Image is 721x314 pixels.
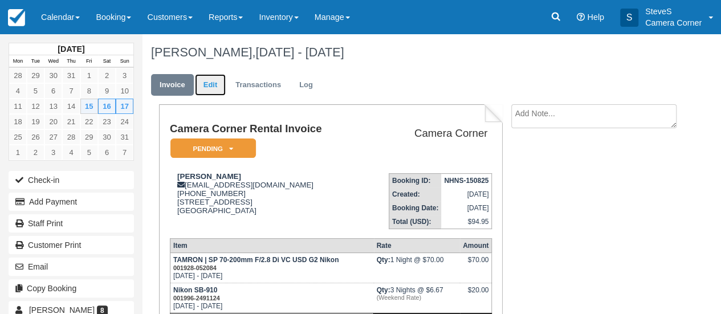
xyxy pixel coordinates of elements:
[173,256,339,272] strong: TAMRON | SP 70-200mm F/2.8 Di VC USD G2 Nikon
[9,171,134,189] button: Check-in
[587,13,604,22] span: Help
[170,239,373,253] th: Item
[577,13,585,21] i: Help
[116,99,133,114] a: 17
[80,114,98,129] a: 22
[291,74,321,96] a: Log
[116,129,133,145] a: 31
[98,145,116,160] a: 6
[460,239,492,253] th: Amount
[9,279,134,297] button: Copy Booking
[170,172,361,229] div: [EMAIL_ADDRESS][DOMAIN_NAME] [PHONE_NUMBER] [STREET_ADDRESS] [GEOGRAPHIC_DATA]
[9,145,27,160] a: 1
[463,286,488,303] div: $20.00
[116,68,133,83] a: 3
[27,114,44,129] a: 19
[9,55,27,68] th: Mon
[377,286,390,294] strong: Qty
[195,74,226,96] a: Edit
[389,174,441,188] th: Booking ID:
[116,55,133,68] th: Sun
[389,215,441,229] th: Total (USD):
[62,83,80,99] a: 7
[98,114,116,129] a: 23
[116,145,133,160] a: 7
[9,68,27,83] a: 28
[441,215,492,229] td: $94.95
[80,83,98,99] a: 8
[9,193,134,211] button: Add Payment
[463,256,488,273] div: $70.00
[62,99,80,114] a: 14
[173,264,217,271] small: 001928-052084
[44,55,62,68] th: Wed
[645,6,702,17] p: SteveS
[98,129,116,145] a: 30
[80,129,98,145] a: 29
[173,286,220,302] strong: Nikon SB-910
[9,129,27,145] a: 25
[170,138,252,159] a: Pending
[80,68,98,83] a: 1
[255,45,344,59] span: [DATE] - [DATE]
[44,129,62,145] a: 27
[116,83,133,99] a: 10
[170,283,373,313] td: [DATE] - [DATE]
[44,83,62,99] a: 6
[9,99,27,114] a: 11
[8,9,25,26] img: checkfront-main-nav-mini-logo.png
[44,145,62,160] a: 3
[444,177,488,185] strong: NHNS-150825
[80,145,98,160] a: 5
[27,129,44,145] a: 26
[227,74,290,96] a: Transactions
[62,114,80,129] a: 21
[44,68,62,83] a: 30
[44,99,62,114] a: 13
[374,253,460,283] td: 1 Night @ $70.00
[389,201,441,215] th: Booking Date:
[377,256,390,264] strong: Qty
[645,17,702,28] p: Camera Corner
[27,145,44,160] a: 2
[620,9,638,27] div: S
[9,258,134,276] button: Email
[9,114,27,129] a: 18
[80,99,98,114] a: 15
[441,187,492,201] td: [DATE]
[27,99,44,114] a: 12
[98,99,116,114] a: 16
[27,68,44,83] a: 29
[389,187,441,201] th: Created:
[170,138,256,158] em: Pending
[173,295,220,301] small: 001996-2491124
[44,114,62,129] a: 20
[377,294,457,301] em: (Weekend Rate)
[177,172,241,181] strong: [PERSON_NAME]
[9,214,134,233] a: Staff Print
[27,55,44,68] th: Tue
[366,128,487,140] h2: Camera Corner
[62,145,80,160] a: 4
[80,55,98,68] th: Fri
[58,44,84,54] strong: [DATE]
[151,46,675,59] h1: [PERSON_NAME],
[170,123,361,135] h1: Camera Corner Rental Invoice
[441,201,492,215] td: [DATE]
[62,129,80,145] a: 28
[151,74,194,96] a: Invoice
[98,55,116,68] th: Sat
[9,83,27,99] a: 4
[27,83,44,99] a: 5
[170,253,373,283] td: [DATE] - [DATE]
[98,83,116,99] a: 9
[98,68,116,83] a: 2
[62,55,80,68] th: Thu
[374,239,460,253] th: Rate
[374,283,460,313] td: 3 Nights @ $6.67
[116,114,133,129] a: 24
[9,236,134,254] a: Customer Print
[62,68,80,83] a: 31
